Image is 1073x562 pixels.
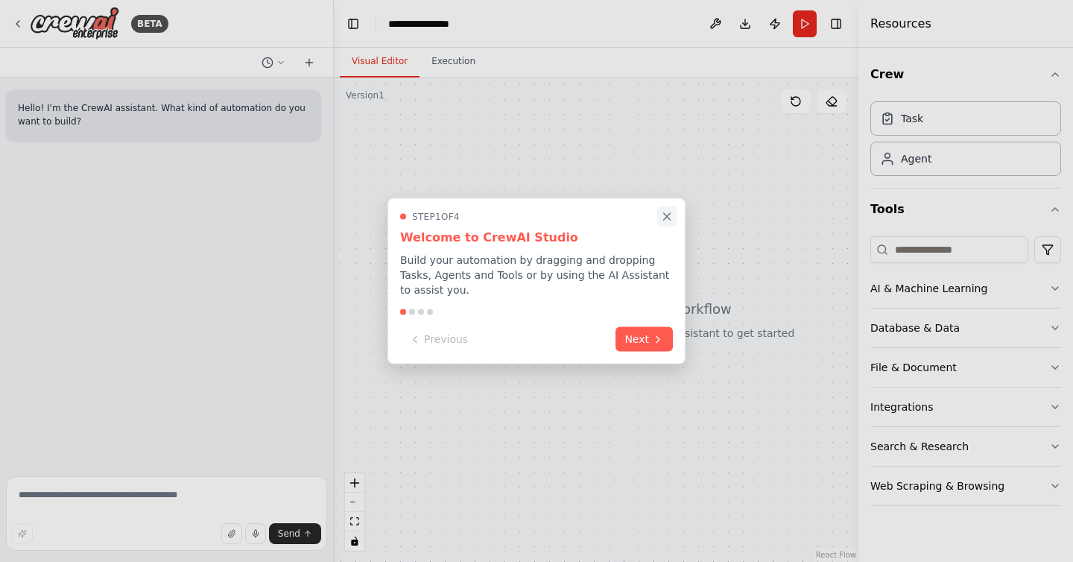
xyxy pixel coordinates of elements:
button: Close walkthrough [657,206,677,226]
h3: Welcome to CrewAI Studio [400,229,673,247]
button: Next [615,327,673,352]
button: Hide left sidebar [343,13,364,34]
button: Previous [400,327,477,352]
span: Step 1 of 4 [412,211,460,223]
p: Build your automation by dragging and dropping Tasks, Agents and Tools or by using the AI Assista... [400,253,673,297]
